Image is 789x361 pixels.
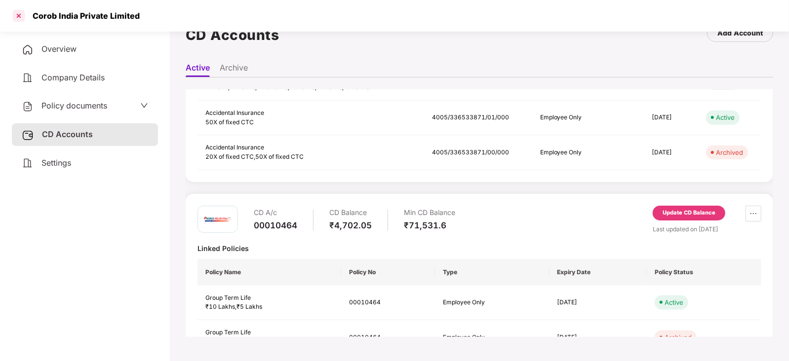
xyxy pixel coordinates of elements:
[203,205,233,234] img: iciciprud.png
[237,303,262,310] span: ₹5 Lakhs
[341,259,435,286] th: Policy No
[540,113,636,122] div: Employee Only
[424,101,532,136] td: 4005/336533871/01/000
[140,102,148,109] span: down
[717,28,763,38] div: Add Account
[205,303,237,310] span: ₹10 Lakhs ,
[22,44,34,56] img: svg+xml;base64,PHN2ZyB4bWxucz0iaHR0cDovL3d3dy53My5vcmcvMjAwMC9zdmciIHdpZHRoPSIyNCIgaGVpZ2h0PSIyNC...
[22,157,34,169] img: svg+xml;base64,PHN2ZyB4bWxucz0iaHR0cDovL3d3dy53My5vcmcvMjAwMC9zdmciIHdpZHRoPSIyNCIgaGVpZ2h0PSIyNC...
[435,259,550,286] th: Type
[41,158,71,168] span: Settings
[746,206,761,221] button: ellipsis
[404,206,455,220] div: Min CD Balance
[665,297,683,307] div: Active
[41,101,107,110] span: Policy documents
[254,206,297,220] div: CD A/c
[230,83,257,91] span: ₹2 Lakhs ,
[344,83,369,91] span: ₹8 Lakhs
[341,320,435,355] td: 00010464
[186,24,279,46] h1: CD Accounts
[716,112,735,122] div: Active
[329,220,372,231] div: ₹4,702.05
[205,293,333,303] div: Group Term Life
[205,108,416,118] div: Accidental Insurance
[205,153,255,160] span: 20X of fixed CTC ,
[647,259,761,286] th: Policy Status
[22,129,34,141] img: svg+xml;base64,PHN2ZyB3aWR0aD0iMjUiIGhlaWdodD0iMjQiIHZpZXdCb3g9IjAgMCAyNSAyNCIgZmlsbD0ibm9uZSIgeG...
[255,153,304,160] span: 50X of fixed CTC
[550,286,647,321] td: [DATE]
[550,320,647,355] td: [DATE]
[663,209,715,217] div: Update CD Balance
[665,332,692,342] div: Archived
[644,135,698,170] td: [DATE]
[257,83,289,91] span: ₹1.5 Lakhs ,
[316,83,344,91] span: ₹5 Lakhs ,
[41,72,105,82] span: Company Details
[205,83,230,91] span: ₹1 Lakh ,
[205,143,416,152] div: Accidental Insurance
[220,63,248,77] li: Archive
[644,101,698,136] td: [DATE]
[205,118,254,126] span: 50X of fixed CTC
[42,129,93,139] span: CD Accounts
[22,72,34,84] img: svg+xml;base64,PHN2ZyB4bWxucz0iaHR0cDovL3d3dy53My5vcmcvMjAwMC9zdmciIHdpZHRoPSIyNCIgaGVpZ2h0PSIyNC...
[186,63,210,77] li: Active
[716,147,743,157] div: Archived
[27,11,140,21] div: Corob India Private Limited
[540,148,636,157] div: Employee Only
[205,328,333,337] div: Group Term Life
[197,244,761,253] div: Linked Policies
[41,44,77,54] span: Overview
[443,298,542,307] div: Employee Only
[329,206,372,220] div: CD Balance
[289,83,316,91] span: ₹3 Lakhs ,
[254,220,297,231] div: 00010464
[22,101,34,112] img: svg+xml;base64,PHN2ZyB4bWxucz0iaHR0cDovL3d3dy53My5vcmcvMjAwMC9zdmciIHdpZHRoPSIyNCIgaGVpZ2h0PSIyNC...
[424,135,532,170] td: 4005/336533871/00/000
[341,286,435,321] td: 00010464
[443,333,542,342] div: Employee Only
[653,224,761,234] div: Last updated on [DATE]
[550,259,647,286] th: Expiry Date
[746,210,761,217] span: ellipsis
[404,220,455,231] div: ₹71,531.6
[197,259,341,286] th: Policy Name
